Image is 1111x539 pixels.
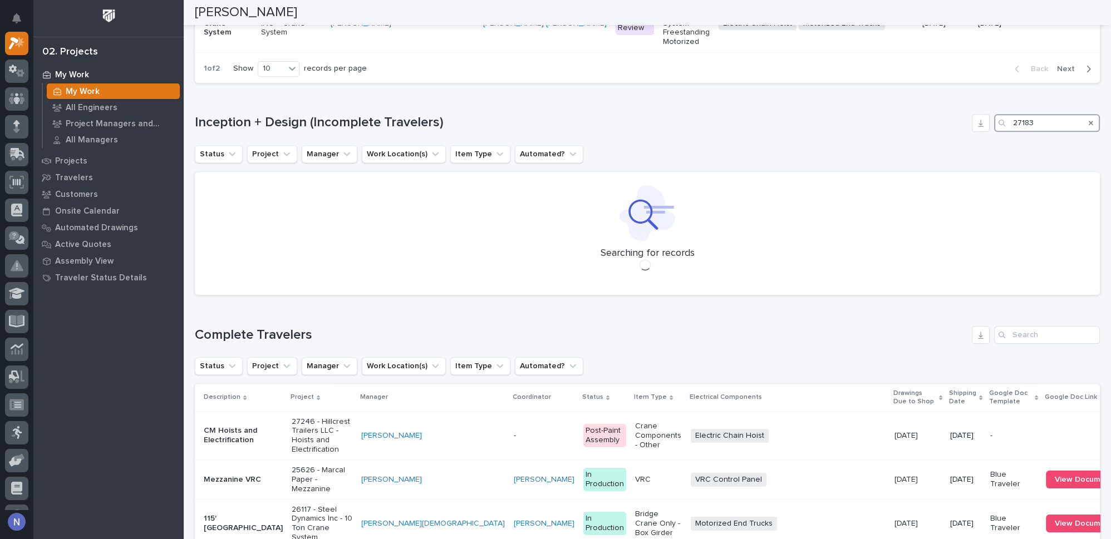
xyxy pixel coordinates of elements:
[55,273,147,283] p: Traveler Status Details
[247,145,297,163] button: Project
[204,426,283,445] p: CM Hoists and Electrification
[5,510,28,533] button: users-avatar
[33,219,184,236] a: Automated Drawings
[204,514,283,533] p: 115' [GEOGRAPHIC_DATA]
[304,64,367,73] p: records per page
[43,83,184,99] a: My Work
[55,156,87,166] p: Projects
[195,4,297,21] h2: [PERSON_NAME]
[43,132,184,147] a: All Managers
[1024,64,1048,74] span: Back
[55,70,89,80] p: My Work
[233,64,253,73] p: Show
[33,269,184,286] a: Traveler Status Details
[55,206,120,216] p: Onsite Calendar
[601,248,695,260] p: Searching for records
[515,357,583,375] button: Automated?
[990,470,1037,489] p: Blue Traveler
[894,473,920,484] p: [DATE]
[514,475,574,484] a: [PERSON_NAME]
[55,173,93,183] p: Travelers
[450,357,510,375] button: Item Type
[950,519,981,528] p: [DATE]
[292,417,352,454] p: 27246 - Hillcrest Trailers LLC - Hoists and Electrification
[994,326,1100,344] input: Search
[635,422,682,449] p: Crane Components - Other
[635,510,682,537] p: Bridge Crane Only - Box Girder
[635,475,682,484] p: VRC
[450,145,510,163] button: Item Type
[33,152,184,169] a: Projects
[33,202,184,219] a: Onsite Calendar
[195,327,967,343] h1: Complete Travelers
[1057,64,1081,74] span: Next
[515,145,583,163] button: Automated?
[990,514,1037,533] p: Blue Traveler
[894,517,920,528] p: [DATE]
[583,512,626,535] div: In Production
[634,391,667,403] p: Item Type
[582,391,603,403] p: Status
[99,6,119,26] img: Workspace Logo
[195,55,229,82] p: 1 of 2
[990,431,1037,441] p: -
[42,46,98,58] div: 02. Projects
[204,391,240,403] p: Description
[361,475,422,484] a: [PERSON_NAME]
[949,387,976,408] p: Shipping Date
[691,473,766,487] span: VRC Control Panel
[513,391,551,403] p: Coordinator
[43,100,184,115] a: All Engineers
[33,253,184,269] a: Assembly View
[691,429,769,443] span: Electric Chain Hoist
[989,387,1032,408] p: Google Doc Template
[33,236,184,253] a: Active Quotes
[195,357,243,375] button: Status
[33,186,184,202] a: Customers
[362,145,446,163] button: Work Location(s)
[894,429,920,441] p: [DATE]
[950,431,981,441] p: [DATE]
[1006,64,1053,74] button: Back
[514,431,574,441] p: -
[66,135,118,145] p: All Managers
[691,517,777,531] span: Motorized End Trucks
[361,519,505,528] a: [PERSON_NAME][DEMOGRAPHIC_DATA]
[994,114,1100,132] input: Search
[361,431,422,441] a: [PERSON_NAME]
[195,145,243,163] button: Status
[292,466,352,493] p: 25626 - Marcal Paper - Mezzanine
[1045,391,1097,403] p: Google Doc Link
[43,116,184,131] a: Project Managers and Engineers
[291,391,314,403] p: Project
[690,391,762,403] p: Electrical Components
[204,475,283,484] p: Mezzanine VRC
[247,357,297,375] button: Project
[950,475,981,484] p: [DATE]
[514,519,574,528] a: [PERSON_NAME]
[33,169,184,186] a: Travelers
[66,119,175,129] p: Project Managers and Engineers
[14,13,28,31] div: Notifications
[55,190,98,200] p: Customers
[893,387,936,408] p: Drawings Due to Shop
[1053,64,1100,74] button: Next
[362,357,446,375] button: Work Location(s)
[360,391,388,403] p: Manager
[66,103,117,113] p: All Engineers
[583,468,626,491] div: In Production
[889,20,897,27] span: + 2
[33,66,184,83] a: My Work
[195,115,967,131] h1: Inception + Design (Incomplete Travelers)
[583,424,626,447] div: Post-Paint Assembly
[302,357,357,375] button: Manager
[302,145,357,163] button: Manager
[66,87,100,97] p: My Work
[55,223,138,233] p: Automated Drawings
[5,7,28,30] button: Notifications
[55,256,114,266] p: Assembly View
[258,63,285,75] div: 10
[55,240,111,250] p: Active Quotes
